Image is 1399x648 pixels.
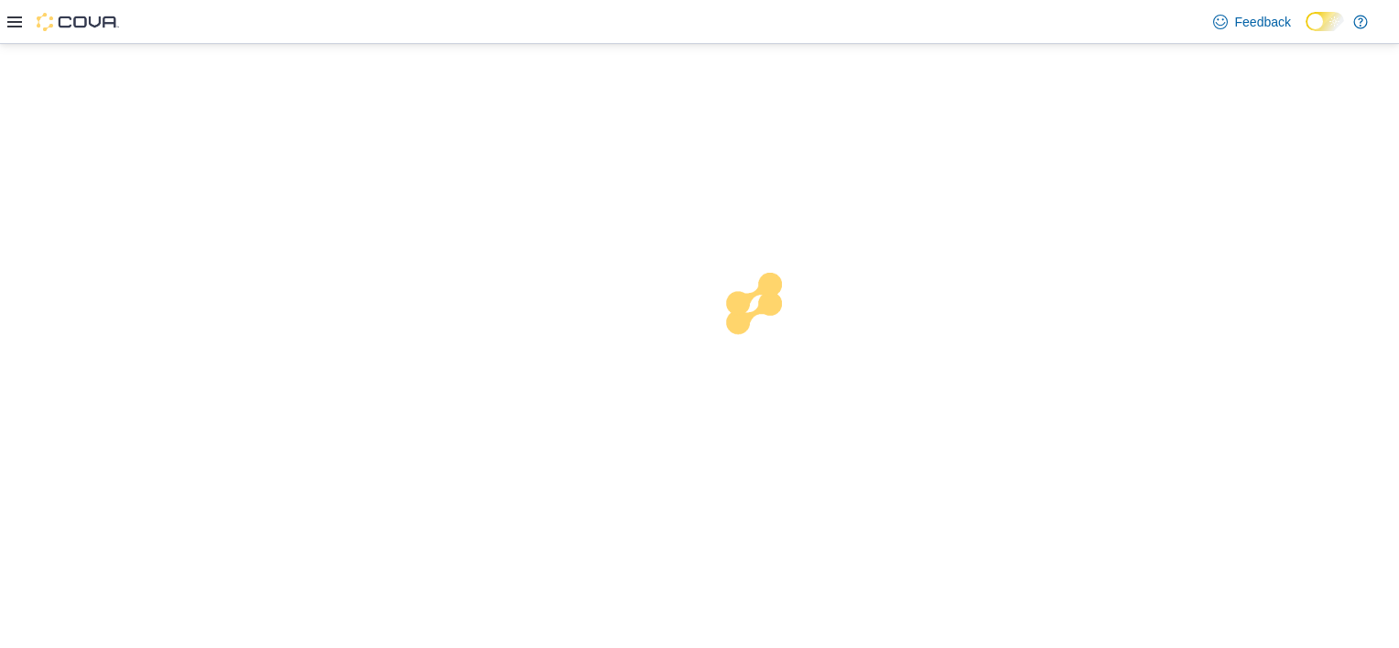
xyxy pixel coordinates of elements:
[699,259,837,396] img: cova-loader
[1306,12,1344,31] input: Dark Mode
[1306,31,1307,32] span: Dark Mode
[1235,13,1291,31] span: Feedback
[1206,4,1298,40] a: Feedback
[37,13,119,31] img: Cova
